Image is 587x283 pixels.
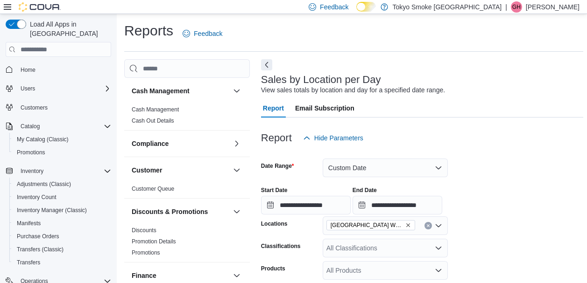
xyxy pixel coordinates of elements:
[132,86,190,96] h3: Cash Management
[2,120,115,133] button: Catalog
[132,117,174,124] a: Cash Out Details
[261,265,285,272] label: Products
[320,2,348,12] span: Feedback
[231,270,242,281] button: Finance
[17,207,87,214] span: Inventory Manager (Classic)
[132,86,229,96] button: Cash Management
[13,192,60,203] a: Inventory Count
[21,123,40,130] span: Catalog
[19,2,61,12] img: Cova
[13,147,49,158] a: Promotions
[9,204,115,217] button: Inventory Manager (Classic)
[231,85,242,97] button: Cash Management
[13,257,111,268] span: Transfers
[2,101,115,114] button: Customers
[132,238,176,245] span: Promotion Details
[9,243,115,256] button: Transfers (Classic)
[132,227,156,234] span: Discounts
[299,129,367,147] button: Hide Parameters
[124,21,173,40] h1: Reports
[13,147,111,158] span: Promotions
[132,139,229,148] button: Compliance
[13,205,111,216] span: Inventory Manager (Classic)
[13,192,111,203] span: Inventory Count
[17,83,111,94] span: Users
[132,166,229,175] button: Customer
[17,63,111,75] span: Home
[124,104,250,130] div: Cash Management
[261,186,288,194] label: Start Date
[132,117,174,124] span: Cash Out Details
[9,133,115,146] button: My Catalog (Classic)
[132,207,208,216] h3: Discounts & Promotions
[323,159,448,177] button: Custom Date
[17,246,64,253] span: Transfers (Classic)
[132,249,160,256] span: Promotions
[13,218,111,229] span: Manifests
[13,244,67,255] a: Transfers (Classic)
[132,139,169,148] h3: Compliance
[124,183,250,198] div: Customer
[132,106,179,113] a: Cash Management
[13,244,111,255] span: Transfers (Classic)
[17,166,111,177] span: Inventory
[132,207,229,216] button: Discounts & Promotions
[261,162,294,170] label: Date Range
[132,271,229,280] button: Finance
[17,102,51,113] a: Customers
[21,167,43,175] span: Inventory
[261,220,288,228] label: Locations
[132,271,156,280] h3: Finance
[132,185,174,193] span: Customer Queue
[132,166,162,175] h3: Customer
[17,83,39,94] button: Users
[231,138,242,149] button: Compliance
[353,196,442,214] input: Press the down key to open a popover containing a calendar.
[132,186,174,192] a: Customer Queue
[261,85,445,95] div: View sales totals by location and day for a specified date range.
[194,29,222,38] span: Feedback
[261,132,292,144] h3: Report
[21,66,35,74] span: Home
[13,257,44,268] a: Transfers
[331,221,403,230] span: [GEOGRAPHIC_DATA] Wellington Corners
[435,267,442,274] button: Open list of options
[424,222,432,229] button: Clear input
[261,196,351,214] input: Press the down key to open a popover containing a calendar.
[2,165,115,178] button: Inventory
[261,242,301,250] label: Classifications
[13,134,72,145] a: My Catalog (Classic)
[9,146,115,159] button: Promotions
[17,64,39,76] a: Home
[21,85,35,92] span: Users
[17,193,57,201] span: Inventory Count
[13,231,111,242] span: Purchase Orders
[526,1,580,13] p: [PERSON_NAME]
[13,179,75,190] a: Adjustments (Classic)
[132,249,160,256] a: Promotions
[9,230,115,243] button: Purchase Orders
[13,205,91,216] a: Inventory Manager (Classic)
[17,102,111,113] span: Customers
[393,1,502,13] p: Tokyo Smoke [GEOGRAPHIC_DATA]
[2,82,115,95] button: Users
[17,166,47,177] button: Inventory
[314,133,363,143] span: Hide Parameters
[9,217,115,230] button: Manifests
[17,180,71,188] span: Adjustments (Classic)
[9,178,115,191] button: Adjustments (Classic)
[124,225,250,262] div: Discounts & Promotions
[435,222,442,229] button: Open list of options
[263,99,284,117] span: Report
[231,165,242,176] button: Customer
[21,104,48,111] span: Customers
[17,121,111,132] span: Catalog
[2,62,115,76] button: Home
[17,233,59,240] span: Purchase Orders
[132,238,176,245] a: Promotion Details
[179,24,226,43] a: Feedback
[512,1,521,13] span: GH
[326,220,415,230] span: London Wellington Corners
